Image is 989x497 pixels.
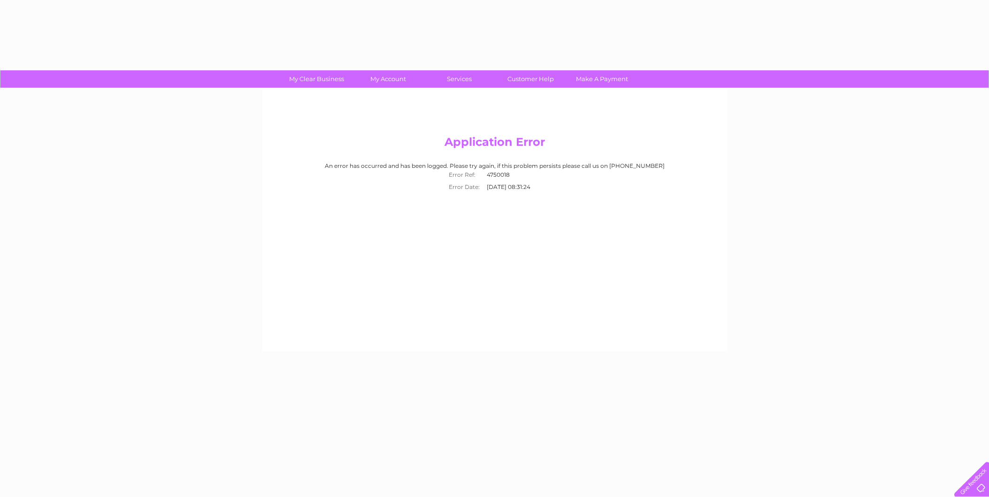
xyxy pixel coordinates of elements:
a: My Clear Business [278,70,355,88]
th: Error Date: [444,181,484,193]
a: Services [421,70,498,88]
a: My Account [349,70,427,88]
a: Customer Help [492,70,569,88]
a: Make A Payment [563,70,641,88]
th: Error Ref: [444,169,484,181]
div: An error has occurred and has been logged. Please try again, if this problem persists please call... [271,163,718,193]
td: 4750018 [484,169,545,181]
h2: Application Error [271,136,718,153]
td: [DATE] 08:31:24 [484,181,545,193]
